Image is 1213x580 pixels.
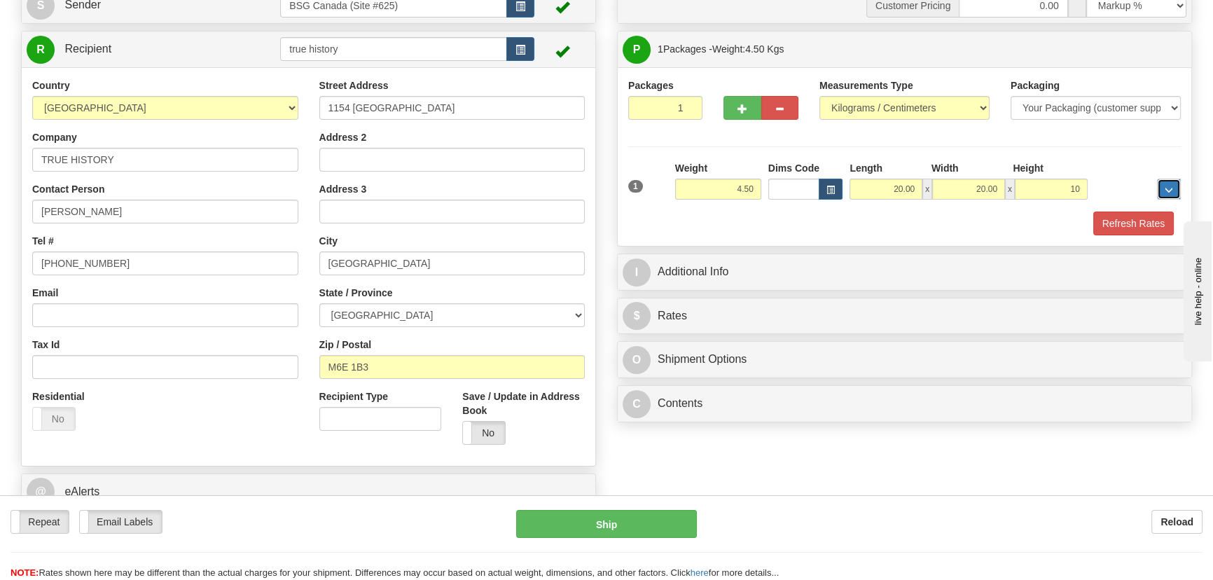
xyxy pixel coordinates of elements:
[32,78,70,92] label: Country
[64,43,111,55] span: Recipient
[623,258,651,286] span: I
[623,258,1186,286] a: IAdditional Info
[1005,179,1015,200] span: x
[27,478,590,506] a: @ eAlerts
[11,567,39,578] span: NOTE:
[623,35,1186,64] a: P 1Packages -Weight:4.50 Kgs
[319,78,389,92] label: Street Address
[1181,219,1212,361] iframe: chat widget
[32,389,85,403] label: Residential
[27,35,252,64] a: R Recipient
[658,43,663,55] span: 1
[623,345,1186,374] a: OShipment Options
[767,43,784,55] span: Kgs
[850,161,882,175] label: Length
[319,182,367,196] label: Address 3
[319,96,585,120] input: Enter a location
[319,286,393,300] label: State / Province
[623,389,1186,418] a: CContents
[922,179,932,200] span: x
[27,478,55,506] span: @
[1093,212,1174,235] button: Refresh Rates
[712,43,784,55] span: Weight:
[11,511,69,533] label: Repeat
[319,234,338,248] label: City
[1011,78,1060,92] label: Packaging
[623,302,651,330] span: $
[462,389,585,417] label: Save / Update in Address Book
[64,485,99,497] span: eAlerts
[1157,179,1181,200] div: ...
[745,43,764,55] span: 4.50
[33,408,75,430] label: No
[32,182,104,196] label: Contact Person
[1151,510,1202,534] button: Reload
[32,234,54,248] label: Tel #
[463,422,505,444] label: No
[623,36,651,64] span: P
[675,161,707,175] label: Weight
[11,12,130,22] div: live help - online
[516,510,698,538] button: Ship
[1013,161,1044,175] label: Height
[931,161,959,175] label: Width
[819,78,913,92] label: Measurements Type
[280,37,506,61] input: Recipient Id
[1160,516,1193,527] b: Reload
[623,390,651,418] span: C
[628,180,643,193] span: 1
[80,511,162,533] label: Email Labels
[768,161,819,175] label: Dims Code
[27,36,55,64] span: R
[319,338,372,352] label: Zip / Postal
[691,567,709,578] a: here
[32,286,58,300] label: Email
[623,346,651,374] span: O
[628,78,674,92] label: Packages
[319,130,367,144] label: Address 2
[32,338,60,352] label: Tax Id
[32,130,77,144] label: Company
[623,302,1186,331] a: $Rates
[658,35,784,63] span: Packages -
[319,389,389,403] label: Recipient Type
